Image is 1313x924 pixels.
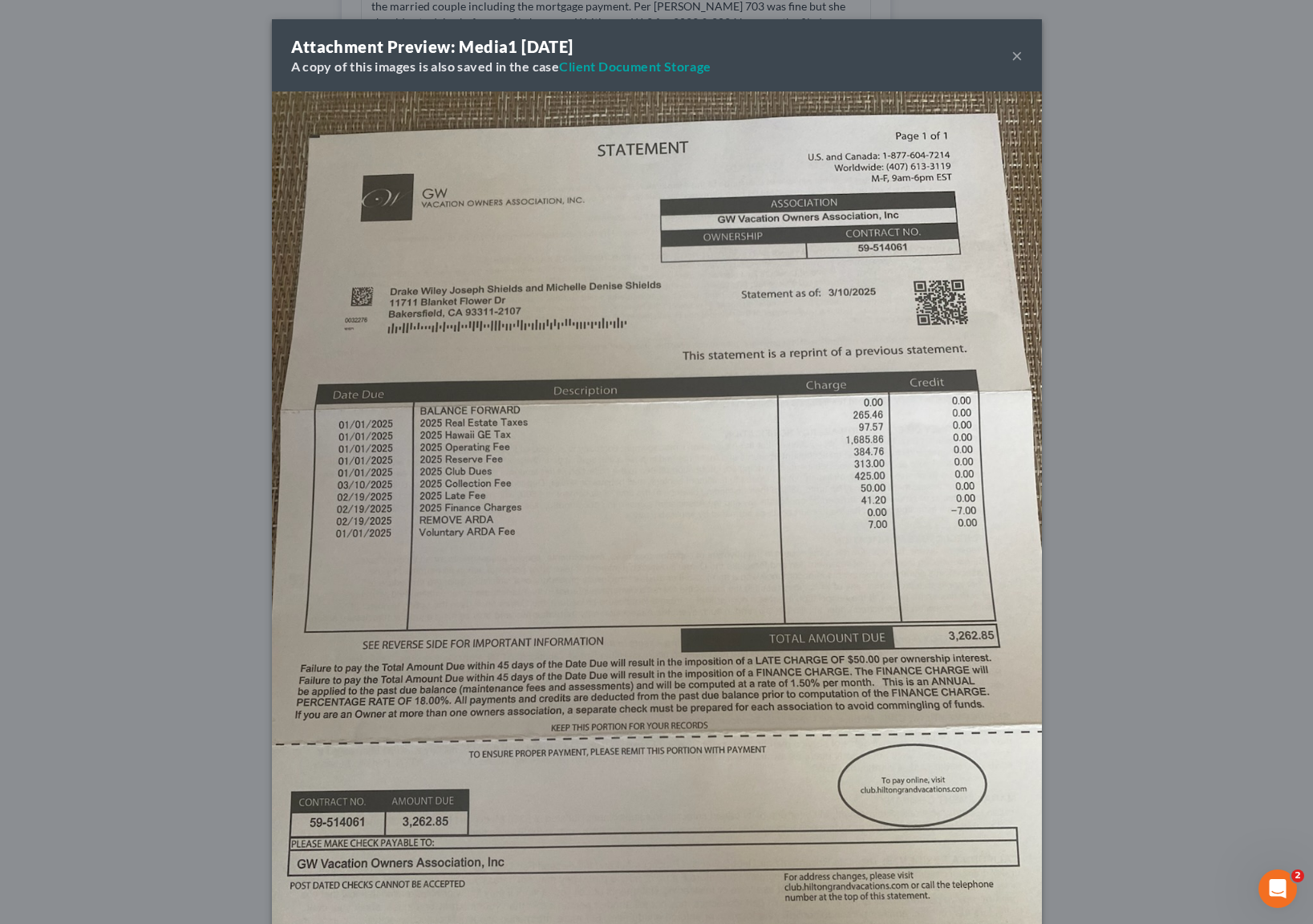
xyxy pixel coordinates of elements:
[1258,869,1297,908] iframe: Intercom live chat
[291,37,573,56] strong: Attachment Preview: Media1 [DATE]
[559,59,711,74] a: Client Document Storage
[1011,46,1023,65] button: ×
[1291,869,1304,882] span: 2
[291,58,711,75] div: A copy of this images is also saved in the case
